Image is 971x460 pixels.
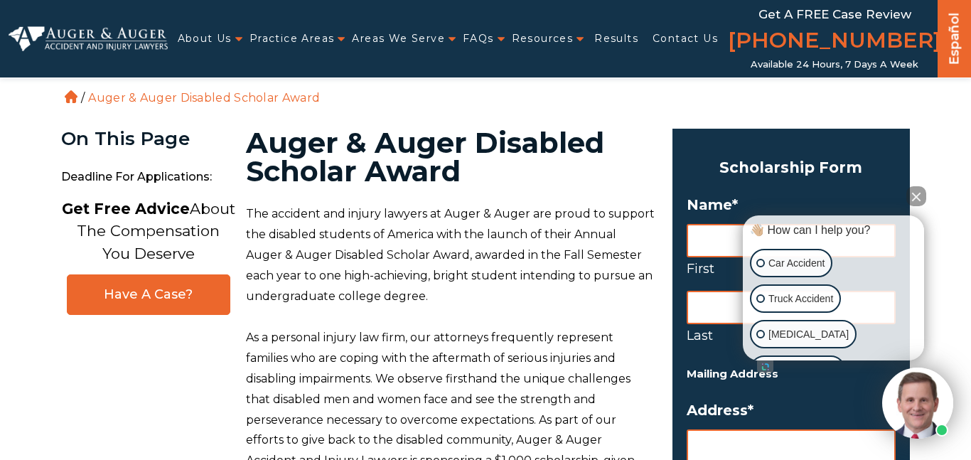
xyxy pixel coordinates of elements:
h5: Mailing Address [687,365,896,384]
a: About Us [178,24,232,53]
span: Deadline for Applications: [61,163,235,192]
h3: Scholarship Form [687,154,896,181]
li: Auger & Auger Disabled Scholar Award [85,91,323,105]
a: Practice Areas [250,24,335,53]
a: Resources [512,24,574,53]
label: Name [687,196,896,213]
div: On This Page [61,129,235,149]
a: Results [594,24,638,53]
a: Have A Case? [67,274,230,315]
span: Available 24 Hours, 7 Days a Week [751,59,918,70]
a: Home [65,90,77,103]
span: Have A Case? [82,287,215,303]
a: FAQs [463,24,494,53]
span: Get a FREE Case Review [758,7,911,21]
p: Truck Accident [768,290,833,308]
h1: Auger & Auger Disabled Scholar Award [246,129,655,186]
img: Auger & Auger Accident and Injury Lawyers Logo [9,26,168,50]
p: About The Compensation You Deserve [62,198,235,265]
div: 👋🏼 How can I help you? [746,223,921,238]
label: Last [687,324,896,347]
p: [MEDICAL_DATA] [768,326,849,343]
strong: Get Free Advice [62,200,190,218]
p: Car Accident [768,255,825,272]
a: Areas We Serve [352,24,445,53]
p: The accident and injury lawyers at Auger & Auger are proud to support the disabled students of Am... [246,204,655,306]
img: Intaker widget Avatar [882,368,953,439]
a: Open intaker chat [757,360,773,373]
label: First [687,257,896,280]
a: Contact Us [653,24,718,53]
label: Address [687,402,896,419]
a: [PHONE_NUMBER] [728,25,941,59]
button: Close Intaker Chat Widget [906,186,926,206]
